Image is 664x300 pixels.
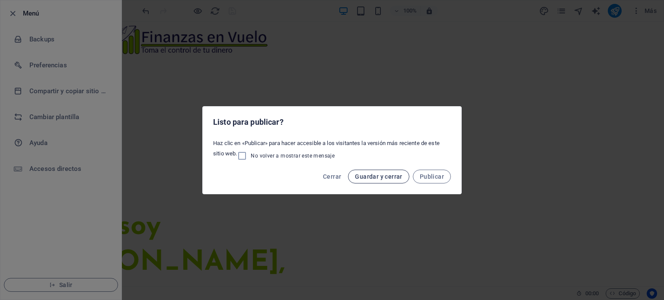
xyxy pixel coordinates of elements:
[213,117,451,127] h2: Listo para publicar?
[413,170,451,183] button: Publicar
[251,152,335,159] span: No volver a mostrar este mensaje
[355,173,402,180] span: Guardar y cerrar
[420,173,444,180] span: Publicar
[323,173,341,180] span: Cerrar
[203,136,461,164] div: Haz clic en «Publicar» para hacer accesible a los visitantes la versión más reciente de este siti...
[319,170,345,183] button: Cerrar
[348,170,409,183] button: Guardar y cerrar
